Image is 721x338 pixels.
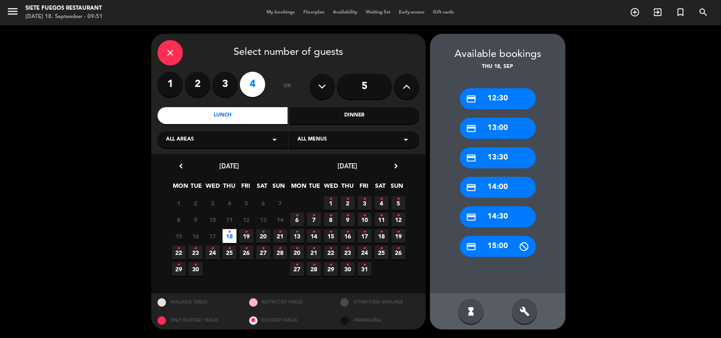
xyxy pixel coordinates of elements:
span: 15 [172,229,186,243]
span: 23 [341,246,355,260]
span: 9 [341,213,355,227]
span: SUN [272,181,286,195]
i: exit_to_app [653,7,663,17]
span: SAT [256,181,269,195]
span: 29 [324,262,338,276]
i: • [228,225,231,239]
div: Thu 18, Sep [430,63,566,71]
span: THU [341,181,355,195]
label: 3 [212,72,238,97]
label: 2 [185,72,210,97]
i: • [346,242,349,255]
i: • [177,258,180,272]
i: • [313,225,316,239]
span: 31 [358,262,372,276]
span: TUE [190,181,204,195]
span: 12 [392,213,405,227]
i: • [380,209,383,222]
span: 25 [375,246,389,260]
i: • [296,209,299,222]
i: • [397,192,400,206]
span: 17 [358,229,372,243]
span: 12 [239,213,253,227]
i: chevron_right [392,162,400,170]
i: • [245,242,248,255]
span: 4 [375,196,389,210]
span: 3 [206,196,220,210]
span: 11 [223,213,237,227]
button: menu [6,5,19,21]
div: RESTRICTED TABLES [243,293,335,311]
span: 22 [172,246,186,260]
div: 13:30 [460,147,536,168]
span: 13 [290,229,304,243]
i: credit_card [466,241,477,252]
div: 14:30 [460,206,536,227]
span: 22 [324,246,338,260]
div: 13:00 [460,118,536,139]
span: 30 [189,262,203,276]
span: 14 [307,229,321,243]
i: • [262,242,265,255]
div: BLOCKED TABLES [243,311,335,330]
div: Siete Fuegos Restaurant [25,4,103,13]
span: [DATE] [220,162,239,170]
span: 20 [290,246,304,260]
i: • [177,242,180,255]
span: 27 [290,262,304,276]
span: 15 [324,229,338,243]
div: UNAVAILABLE [334,311,426,330]
i: • [279,242,282,255]
div: [DATE] 18. September - 09:51 [25,13,103,21]
i: • [194,242,197,255]
span: THU [223,181,237,195]
div: 14:00 [460,177,536,198]
span: 3 [358,196,372,210]
span: 13 [256,213,270,227]
span: 17 [206,229,220,243]
i: • [329,242,332,255]
i: • [313,242,316,255]
i: menu [6,5,19,18]
span: 19 [239,229,253,243]
span: All menus [297,135,327,144]
i: • [228,242,231,255]
i: • [329,258,332,272]
div: ONLY BLOCKED TABLES [151,311,243,330]
div: Select number of guests [158,40,419,65]
span: 2 [189,196,203,210]
i: • [296,258,299,272]
span: 18 [375,229,389,243]
i: • [329,192,332,206]
i: add_circle_outline [630,7,640,17]
i: • [194,258,197,272]
span: SUN [390,181,404,195]
i: • [211,242,214,255]
label: 1 [158,72,183,97]
i: • [363,242,366,255]
i: • [279,225,282,239]
span: 16 [189,229,203,243]
span: 8 [324,213,338,227]
span: SAT [374,181,388,195]
span: FRI [357,181,371,195]
span: 16 [341,229,355,243]
span: 1 [172,196,186,210]
span: 20 [256,229,270,243]
i: • [313,209,316,222]
span: 5 [239,196,253,210]
i: • [363,192,366,206]
span: [DATE] [338,162,358,170]
i: credit_card [466,94,477,104]
div: OTHER SIZES AVAILABLE [334,293,426,311]
label: 4 [240,72,265,97]
span: 24 [358,246,372,260]
i: credit_card [466,123,477,134]
i: • [245,225,248,239]
i: close [165,48,175,58]
span: WED [206,181,220,195]
span: 19 [392,229,405,243]
span: 30 [341,262,355,276]
span: My bookings [263,10,299,15]
span: 1 [324,196,338,210]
